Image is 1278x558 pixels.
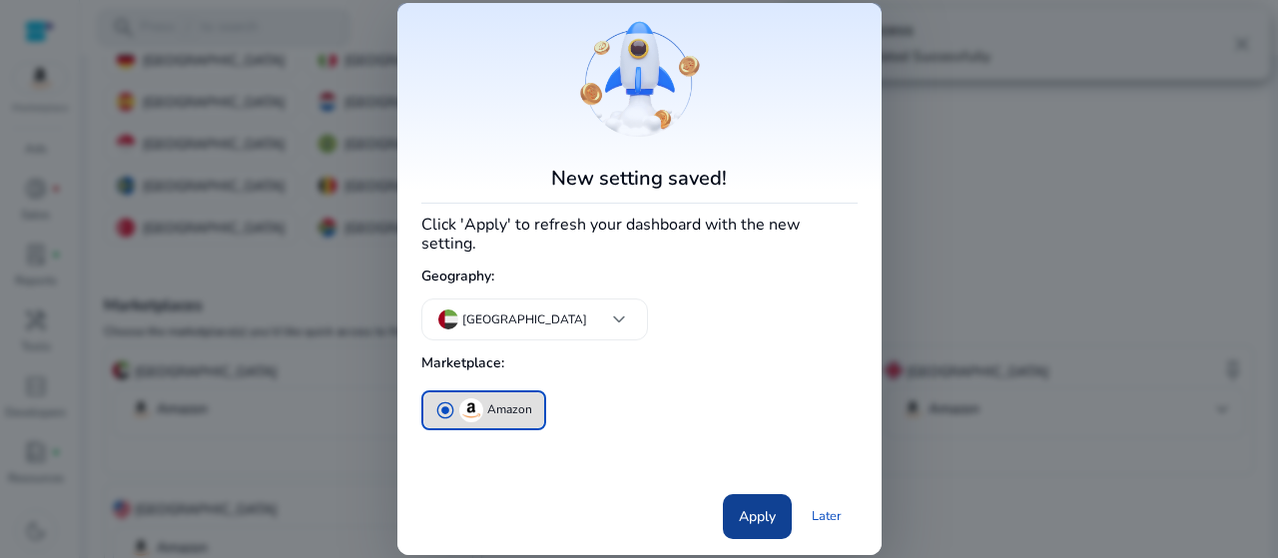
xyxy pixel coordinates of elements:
[723,494,792,539] button: Apply
[459,398,483,422] img: amazon.svg
[435,400,455,420] span: radio_button_checked
[438,309,458,329] img: ae.svg
[739,506,776,527] span: Apply
[421,347,858,380] h5: Marketplace:
[421,261,858,293] h5: Geography:
[421,212,858,254] h4: Click 'Apply' to refresh your dashboard with the new setting.
[462,310,587,328] p: [GEOGRAPHIC_DATA]
[796,498,858,534] a: Later
[487,399,532,420] p: Amazon
[607,307,631,331] span: keyboard_arrow_down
